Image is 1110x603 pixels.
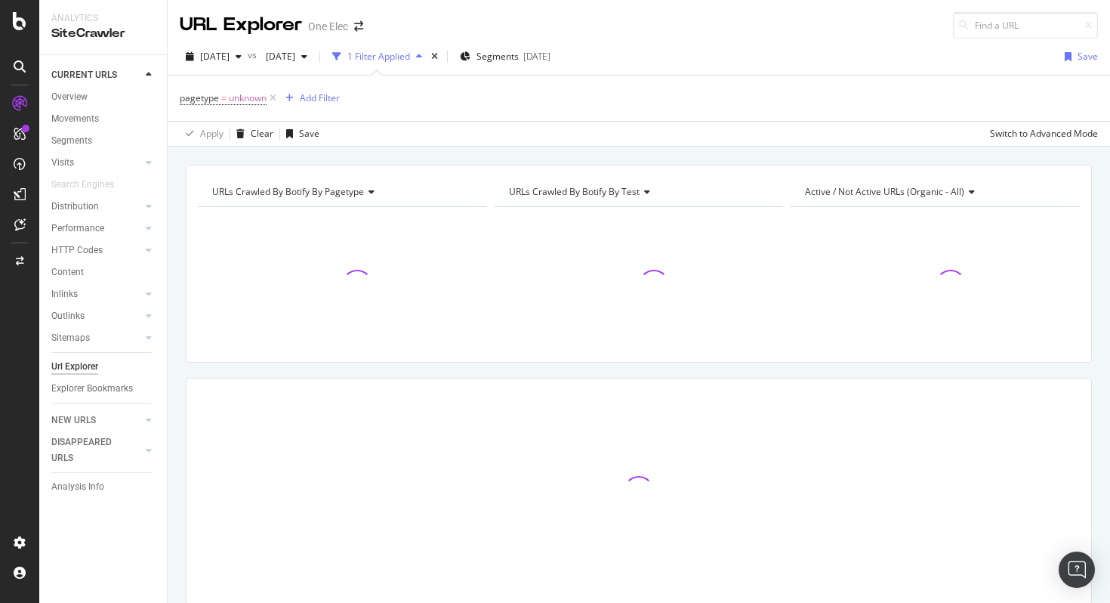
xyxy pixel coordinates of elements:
input: Find a URL [953,12,1098,39]
span: 2024 May. 30th [260,50,295,63]
div: Inlinks [51,286,78,302]
a: Content [51,264,156,280]
div: DISAPPEARED URLS [51,434,128,466]
button: [DATE] [180,45,248,69]
button: Segments[DATE] [454,45,557,69]
div: Performance [51,221,104,237]
button: [DATE] [260,45,313,69]
div: Url Explorer [51,359,98,375]
div: Apply [200,127,224,140]
a: Sitemaps [51,330,141,346]
h4: URLs Crawled By Botify By test [506,180,770,204]
div: Search Engines [51,177,114,193]
button: 1 Filter Applied [326,45,428,69]
div: CURRENT URLS [51,67,117,83]
button: Clear [230,122,273,146]
div: URL Explorer [180,12,302,38]
div: Content [51,264,84,280]
a: Inlinks [51,286,141,302]
div: Explorer Bookmarks [51,381,133,397]
a: Search Engines [51,177,129,193]
div: Clear [251,127,273,140]
a: Explorer Bookmarks [51,381,156,397]
a: DISAPPEARED URLS [51,434,141,466]
button: Save [280,122,319,146]
span: URLs Crawled By Botify By test [509,185,640,198]
a: Distribution [51,199,141,215]
div: Sitemaps [51,330,90,346]
h4: URLs Crawled By Botify By pagetype [209,180,473,204]
a: HTTP Codes [51,243,141,258]
button: Apply [180,122,224,146]
a: Performance [51,221,141,237]
div: NEW URLS [51,413,96,428]
div: arrow-right-arrow-left [354,21,363,32]
span: Segments [476,50,519,63]
div: times [428,49,441,64]
button: Switch to Advanced Mode [984,122,1098,146]
div: Visits [51,155,74,171]
div: Outlinks [51,308,85,324]
div: Movements [51,111,99,127]
div: Open Intercom Messenger [1059,552,1095,588]
a: NEW URLS [51,413,141,428]
div: Overview [51,89,88,105]
div: Add Filter [300,91,340,104]
div: [DATE] [523,50,550,63]
div: HTTP Codes [51,243,103,258]
a: Outlinks [51,308,141,324]
div: Segments [51,133,92,149]
div: 1 Filter Applied [347,50,410,63]
button: Save [1059,45,1098,69]
h4: Active / Not Active URLs [802,180,1066,204]
span: Active / Not Active URLs (organic - all) [805,185,964,198]
a: Movements [51,111,156,127]
span: vs [248,48,260,61]
span: = [221,91,227,104]
div: Analytics [51,12,155,25]
span: pagetype [180,91,219,104]
a: CURRENT URLS [51,67,141,83]
div: Distribution [51,199,99,215]
div: Switch to Advanced Mode [990,127,1098,140]
a: Overview [51,89,156,105]
div: Save [299,127,319,140]
div: Save [1078,50,1098,63]
div: One Elec [308,19,348,34]
a: Segments [51,133,156,149]
span: 2025 Sep. 26th [200,50,230,63]
span: unknown [229,88,267,109]
a: Url Explorer [51,359,156,375]
a: Analysis Info [51,479,156,495]
div: SiteCrawler [51,25,155,42]
div: Analysis Info [51,479,104,495]
button: Add Filter [279,89,340,107]
span: URLs Crawled By Botify By pagetype [212,185,364,198]
a: Visits [51,155,141,171]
